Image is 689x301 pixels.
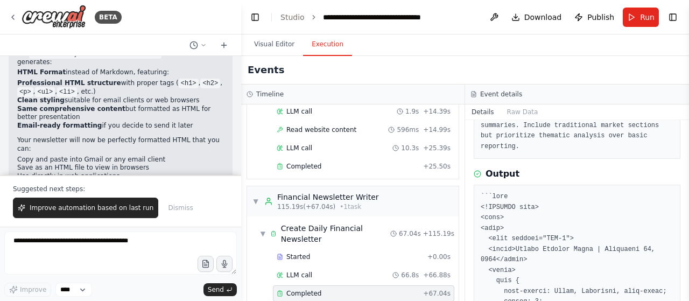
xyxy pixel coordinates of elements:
[286,107,312,116] span: LLM call
[17,105,224,122] li: but formatted as HTML for better presentation
[17,164,224,172] li: Save as an HTML file to view in browsers
[405,107,419,116] span: 1.9s
[423,107,451,116] span: + 14.39s
[427,253,451,261] span: + 0.00s
[486,167,519,180] h3: Output
[399,229,421,238] span: 67.04s
[216,256,233,272] button: Click to speak your automation idea
[303,33,352,56] button: Execution
[17,96,65,104] strong: Clean styling
[17,87,33,97] code: <p>
[17,79,224,96] li: with proper tags ( , , , , , etc.)
[17,68,66,76] strong: HTML Format
[17,105,125,113] strong: Same comprehensive content
[17,136,224,153] p: Your newsletter will now be perfectly formatted HTML that you can:
[203,283,237,296] button: Send
[17,122,224,130] li: if you decide to send it later
[286,253,310,261] span: Started
[280,12,444,23] nav: breadcrumb
[30,204,153,212] span: Improve automation based on last run
[208,285,224,294] span: Send
[17,68,224,77] p: instead of Markdown, featuring:
[22,5,86,29] img: Logo
[35,87,55,97] code: <ul>
[423,229,454,238] span: + 115.19s
[277,202,335,211] span: 115.19s (+67.04s)
[623,8,659,27] button: Run
[168,204,193,212] span: Dismiss
[17,79,121,87] strong: Professional HTML structure
[185,39,211,52] button: Switch to previous chat
[198,256,214,272] button: Upload files
[640,12,655,23] span: Run
[286,125,356,134] span: Read website content
[423,162,451,171] span: + 25.50s
[17,96,224,105] li: suitable for email clients or web browsers
[215,39,233,52] button: Start a new chat
[570,8,618,27] button: Publish
[524,12,562,23] span: Download
[286,289,321,298] span: Completed
[13,185,228,193] p: Suggested next steps:
[280,13,305,22] a: Studio
[286,271,312,279] span: LLM call
[248,62,284,78] h2: Events
[256,90,284,99] h3: Timeline
[281,223,390,244] div: Create Daily Financial Newsletter
[401,144,419,152] span: 10.3s
[507,8,566,27] button: Download
[501,104,545,120] button: Raw Data
[397,125,419,134] span: 596ms
[17,50,224,67] p: The task now generates:
[423,125,451,134] span: + 14.99s
[465,104,501,120] button: Details
[179,79,199,88] code: <h1>
[340,202,361,211] span: • 1 task
[286,144,312,152] span: LLM call
[4,283,51,297] button: Improve
[260,229,266,238] span: ▼
[20,285,46,294] span: Improve
[17,156,224,164] li: Copy and paste into Gmail or any email client
[163,198,198,218] button: Dismiss
[423,271,451,279] span: + 66.88s
[13,198,158,218] button: Improve automation based on last run
[480,90,522,99] h3: Event details
[200,79,220,88] code: <h2>
[286,162,321,171] span: Completed
[252,197,259,206] span: ▼
[95,11,122,24] div: BETA
[17,172,224,181] li: Use directly in web applications
[587,12,614,23] span: Publish
[245,33,303,56] button: Visual Editor
[17,122,102,129] strong: Email-ready formatting
[423,289,451,298] span: + 67.04s
[401,271,419,279] span: 66.8s
[57,87,77,97] code: <li>
[277,192,379,202] div: Financial Newsletter Writer
[665,10,680,25] button: Show right sidebar
[248,10,263,25] button: Hide left sidebar
[423,144,451,152] span: + 25.39s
